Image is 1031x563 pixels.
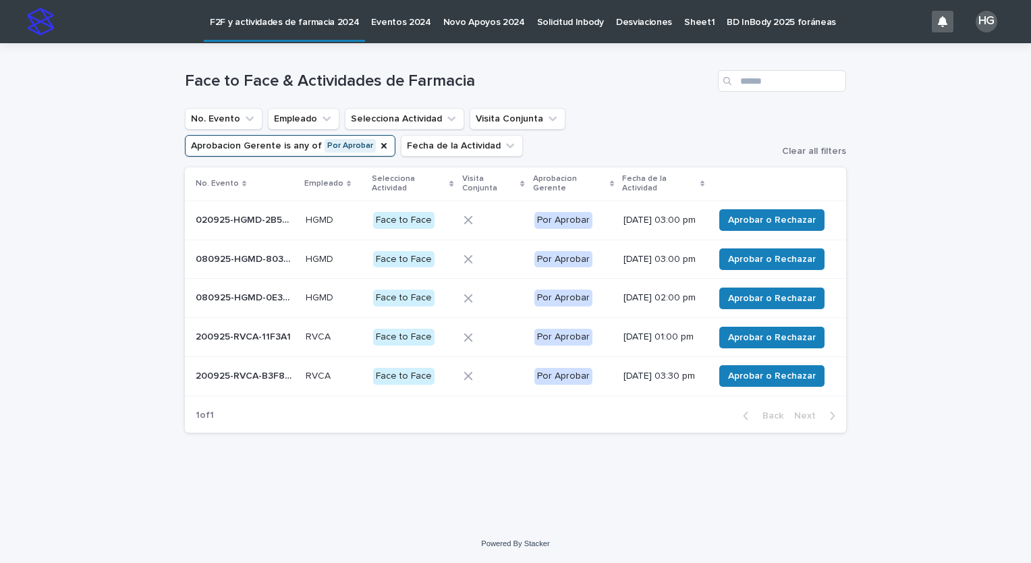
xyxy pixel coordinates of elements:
p: Aprobacion Gerente [533,171,607,196]
p: HGMD [306,251,336,265]
p: HGMD [306,212,336,226]
p: 080925-HGMD-0E38C7 [196,290,298,304]
p: 200925-RVCA-11F3A1 [196,329,294,343]
p: 200925-RVCA-B3F855 [196,368,298,382]
div: Por Aprobar [534,251,592,268]
a: Powered By Stacker [481,539,549,547]
span: Clear all filters [782,146,846,156]
p: Visita Conjunta [462,171,518,196]
div: Face to Face [373,251,435,268]
div: Face to Face [373,212,435,229]
p: Empleado [304,176,343,191]
button: Aprobacion Gerente [185,135,395,157]
tr: 080925-HGMD-803ACD080925-HGMD-803ACD HGMDHGMD Face to FacePor Aprobar[DATE] 03:00 pmAprobar o Rec... [185,240,846,279]
tr: 020925-HGMD-2B5DCE020925-HGMD-2B5DCE HGMDHGMD Face to FacePor Aprobar[DATE] 03:00 pmAprobar o Rec... [185,200,846,240]
p: [DATE] 03:30 pm [623,371,703,382]
p: Fecha de la Actividad [622,171,697,196]
button: Aprobar o Rechazar [719,365,825,387]
span: Next [794,411,824,421]
button: Aprobar o Rechazar [719,209,825,231]
button: Empleado [268,108,339,130]
div: Face to Face [373,329,435,346]
button: Clear all filters [771,146,846,156]
input: Search [718,70,846,92]
div: Face to Face [373,368,435,385]
tr: 200925-RVCA-11F3A1200925-RVCA-11F3A1 RVCARVCA Face to FacePor Aprobar[DATE] 01:00 pmAprobar o Rec... [185,318,846,357]
div: Por Aprobar [534,290,592,306]
img: stacker-logo-s-only.png [27,8,54,35]
span: Aprobar o Rechazar [728,213,816,227]
button: Next [789,410,846,422]
p: 080925-HGMD-803ACD [196,251,298,265]
p: [DATE] 02:00 pm [623,292,703,304]
div: Por Aprobar [534,368,592,385]
p: [DATE] 03:00 pm [623,254,703,265]
div: Por Aprobar [534,212,592,229]
button: Aprobar o Rechazar [719,327,825,348]
span: Aprobar o Rechazar [728,252,816,266]
p: [DATE] 01:00 pm [623,331,703,343]
p: RVCA [306,368,333,382]
button: Fecha de la Actividad [401,135,523,157]
span: Back [754,411,783,421]
p: Selecciona Actividad [372,171,447,196]
button: Back [732,410,789,422]
button: Visita Conjunta [470,108,565,130]
h1: Face to Face & Actividades de Farmacia [185,72,713,91]
p: 1 of 1 [185,399,225,432]
p: 020925-HGMD-2B5DCE [196,212,298,226]
span: Aprobar o Rechazar [728,331,816,344]
tr: 080925-HGMD-0E38C7080925-HGMD-0E38C7 HGMDHGMD Face to FacePor Aprobar[DATE] 02:00 pmAprobar o Rec... [185,279,846,318]
button: Selecciona Actividad [345,108,464,130]
div: HG [976,11,997,32]
p: No. Evento [196,176,239,191]
button: No. Evento [185,108,262,130]
p: HGMD [306,290,336,304]
button: Aprobar o Rechazar [719,248,825,270]
p: RVCA [306,329,333,343]
tr: 200925-RVCA-B3F855200925-RVCA-B3F855 RVCARVCA Face to FacePor Aprobar[DATE] 03:30 pmAprobar o Rec... [185,356,846,396]
span: Aprobar o Rechazar [728,292,816,305]
div: Face to Face [373,290,435,306]
p: [DATE] 03:00 pm [623,215,703,226]
button: Aprobar o Rechazar [719,288,825,309]
span: Aprobar o Rechazar [728,369,816,383]
div: Por Aprobar [534,329,592,346]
